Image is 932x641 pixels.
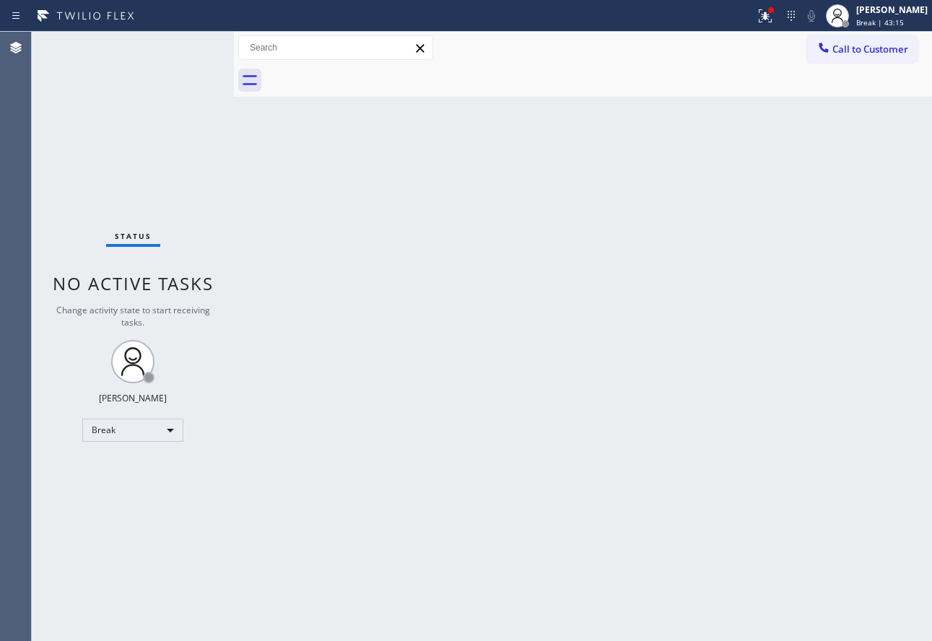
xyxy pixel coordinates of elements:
[832,43,908,56] span: Call to Customer
[115,231,152,241] span: Status
[856,4,928,16] div: [PERSON_NAME]
[53,271,214,295] span: No active tasks
[56,304,210,328] span: Change activity state to start receiving tasks.
[807,35,918,63] button: Call to Customer
[82,419,183,442] div: Break
[99,392,167,404] div: [PERSON_NAME]
[856,17,904,27] span: Break | 43:15
[801,6,822,26] button: Mute
[239,36,432,59] input: Search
